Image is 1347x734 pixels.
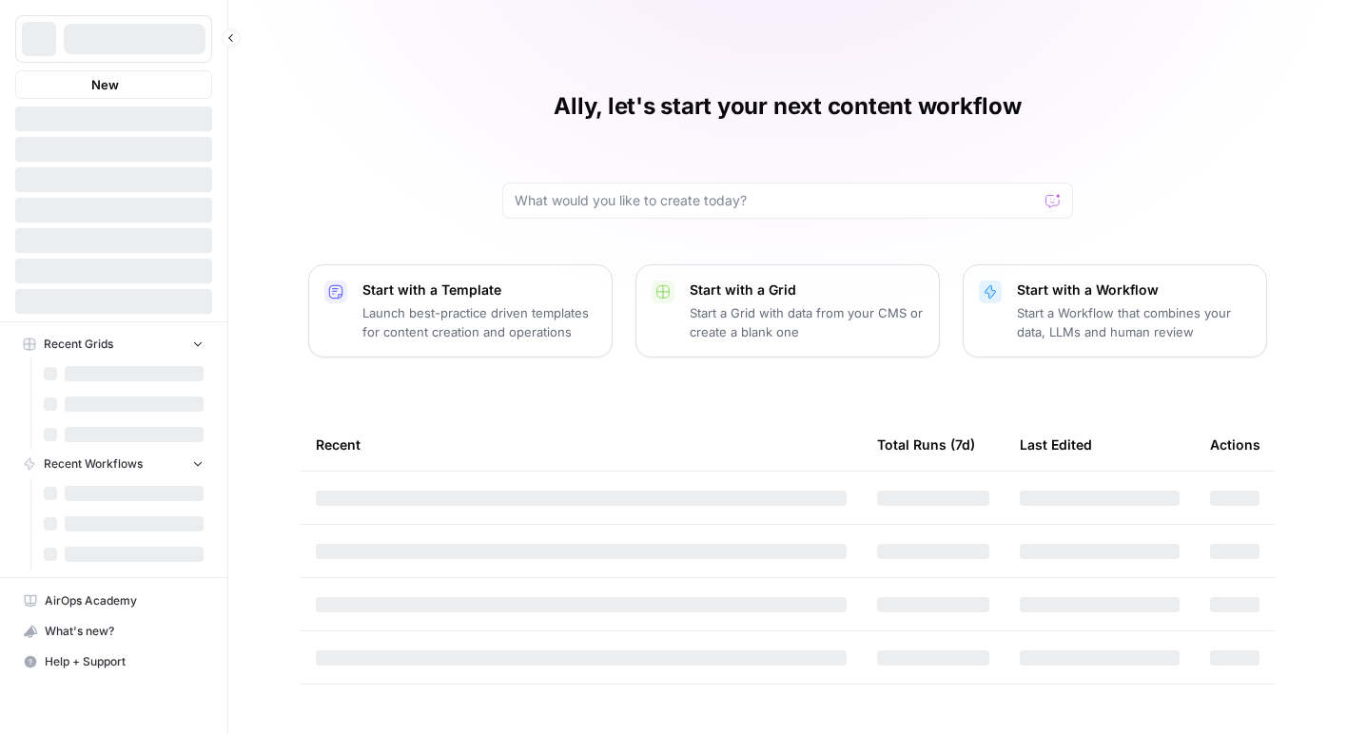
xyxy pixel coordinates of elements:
[1017,280,1251,299] p: Start with a Workflow
[963,264,1267,357] button: Start with a WorkflowStart a Workflow that combines your data, LLMs and human review
[515,191,1038,210] input: What would you like to create today?
[316,418,847,471] div: Recent
[635,264,940,357] button: Start with a GridStart a Grid with data from your CMS or create a blank one
[362,280,596,299] p: Start with a Template
[1210,418,1260,471] div: Actions
[15,330,212,358] button: Recent Grids
[15,616,212,647] button: What's new?
[91,75,119,94] span: New
[308,264,613,357] button: Start with a TemplateLaunch best-practice driven templates for content creation and operations
[554,91,1021,122] h1: Ally, let's start your next content workflow
[44,336,113,353] span: Recent Grids
[15,70,212,99] button: New
[15,647,212,677] button: Help + Support
[44,455,143,473] span: Recent Workflows
[1020,418,1092,471] div: Last Edited
[16,617,211,646] div: What's new?
[15,450,212,478] button: Recent Workflows
[690,280,924,299] p: Start with a Grid
[690,303,924,341] p: Start a Grid with data from your CMS or create a blank one
[45,592,204,609] span: AirOps Academy
[15,586,212,616] a: AirOps Academy
[45,653,204,670] span: Help + Support
[877,418,975,471] div: Total Runs (7d)
[362,303,596,341] p: Launch best-practice driven templates for content creation and operations
[1017,303,1251,341] p: Start a Workflow that combines your data, LLMs and human review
